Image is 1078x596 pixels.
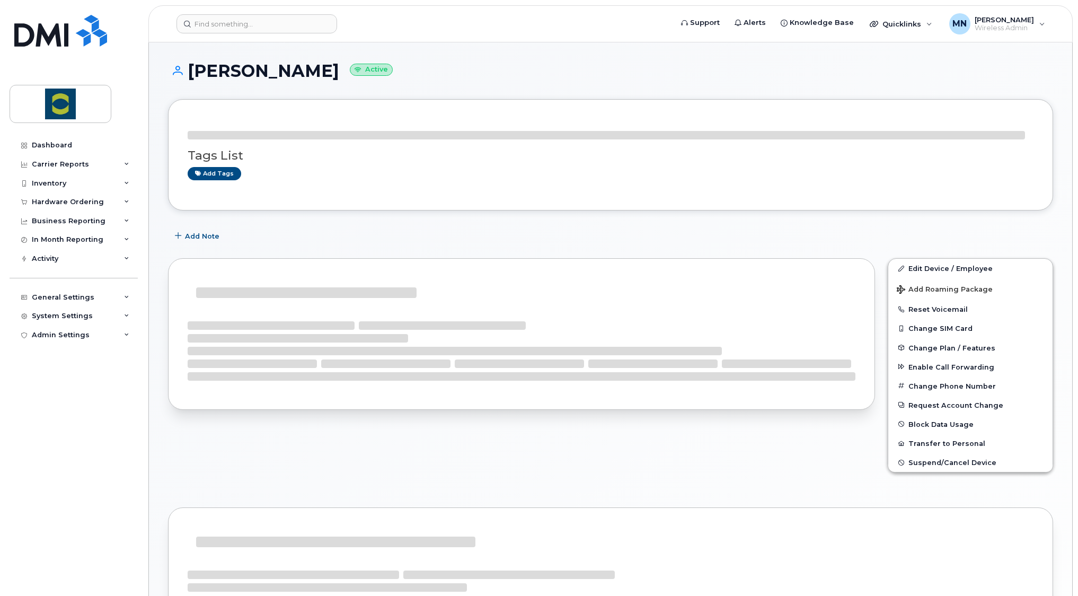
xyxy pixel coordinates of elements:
button: Add Roaming Package [888,278,1053,300]
button: Enable Call Forwarding [888,357,1053,376]
small: Active [350,64,393,76]
button: Request Account Change [888,396,1053,415]
button: Change SIM Card [888,319,1053,338]
span: Add Roaming Package [897,285,993,295]
button: Reset Voicemail [888,300,1053,319]
a: Edit Device / Employee [888,259,1053,278]
button: Suspend/Cancel Device [888,453,1053,472]
h3: Tags List [188,149,1033,162]
button: Change Phone Number [888,376,1053,396]
span: Add Note [185,231,219,241]
span: Enable Call Forwarding [908,363,994,371]
button: Change Plan / Features [888,338,1053,357]
h1: [PERSON_NAME] [168,62,1053,80]
button: Transfer to Personal [888,434,1053,453]
span: Suspend/Cancel Device [908,459,996,467]
a: Add tags [188,167,241,180]
span: Change Plan / Features [908,344,995,352]
button: Block Data Usage [888,415,1053,434]
button: Add Note [168,226,228,246]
